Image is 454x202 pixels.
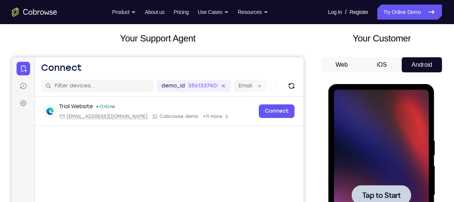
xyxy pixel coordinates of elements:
button: Android [402,57,442,72]
button: Resources [238,5,268,20]
button: Tap to Start [23,101,83,121]
a: Log In [328,5,342,20]
h2: Your Support Agent [12,32,304,45]
button: Use Cases [198,5,229,20]
span: Tap to Start [34,107,72,115]
a: Pricing [173,5,188,20]
a: Go to the home page [12,8,57,17]
button: iOS [362,57,402,72]
a: About us [145,5,164,20]
button: Product [112,5,136,20]
a: Try Online Demo [377,5,442,20]
a: Register [350,5,368,20]
button: Web [322,57,362,72]
h2: Your Customer [322,32,442,45]
span: / [345,8,346,17]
